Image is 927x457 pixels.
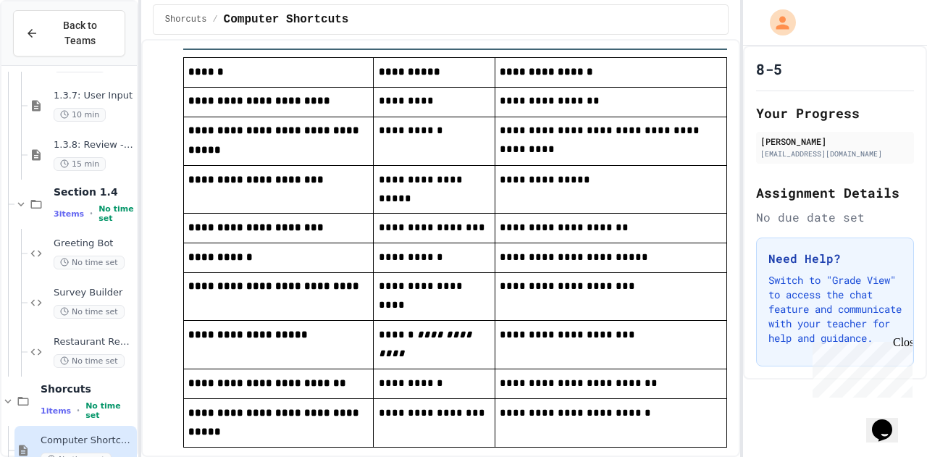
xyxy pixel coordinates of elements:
[756,209,914,226] div: No due date set
[54,209,84,219] span: 3 items
[47,18,113,49] span: Back to Teams
[756,183,914,203] h2: Assignment Details
[756,103,914,123] h2: Your Progress
[54,238,134,250] span: Greeting Bot
[760,148,910,159] div: [EMAIL_ADDRESS][DOMAIN_NAME]
[54,90,134,102] span: 1.3.7: User Input
[54,354,125,368] span: No time set
[768,273,902,345] p: Switch to "Grade View" to access the chat feature and communicate with your teacher for help and ...
[41,435,134,447] span: Computer Shortcuts
[755,6,800,39] div: My Account
[41,382,134,395] span: Shorcuts
[85,401,134,420] span: No time set
[90,208,93,219] span: •
[77,405,80,416] span: •
[54,139,134,151] span: 1.3.8: Review - User Input
[224,11,349,28] span: Computer Shortcuts
[54,108,106,122] span: 10 min
[98,204,134,223] span: No time set
[13,10,125,56] button: Back to Teams
[54,287,134,299] span: Survey Builder
[54,336,134,348] span: Restaurant Reservation System
[760,135,910,148] div: [PERSON_NAME]
[41,406,71,416] span: 1 items
[54,256,125,269] span: No time set
[165,14,207,25] span: Shorcuts
[212,14,217,25] span: /
[54,305,125,319] span: No time set
[6,6,100,92] div: Chat with us now!Close
[54,185,134,198] span: Section 1.4
[756,59,782,79] h1: 8-5
[807,336,913,398] iframe: chat widget
[866,399,913,443] iframe: chat widget
[54,157,106,171] span: 15 min
[768,250,902,267] h3: Need Help?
